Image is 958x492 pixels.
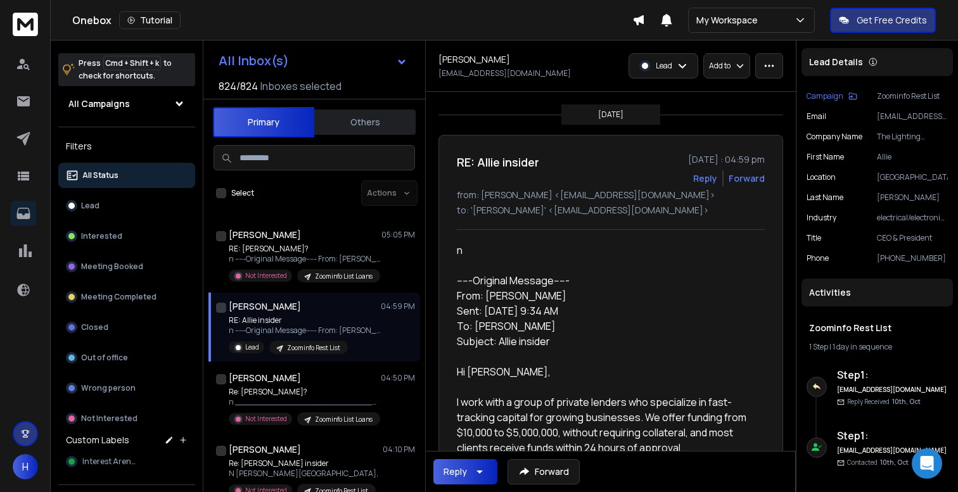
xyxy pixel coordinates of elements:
p: Closed [81,322,108,332]
p: Re: [PERSON_NAME]? [229,387,381,397]
p: n -----Original Message----- From: [PERSON_NAME] [229,254,381,264]
p: 04:59 PM [381,301,415,312]
button: Reply [693,172,717,185]
h6: [EMAIL_ADDRESS][DOMAIN_NAME] [837,446,948,455]
label: Select [231,188,254,198]
p: n ________________________________ From: [PERSON_NAME] [229,397,381,407]
button: Get Free Credits [830,8,936,33]
p: Meeting Booked [81,262,143,272]
p: Press to check for shortcuts. [79,57,172,82]
p: Interested [81,231,122,241]
h1: Zoominfo Rest List [809,322,945,334]
span: Cmd + Shift + k [103,56,161,70]
p: My Workspace [696,14,763,27]
p: N [PERSON_NAME][GEOGRAPHIC_DATA], [229,469,378,479]
p: Wrong person [81,383,136,393]
h1: [PERSON_NAME] [229,229,301,241]
p: Get Free Credits [857,14,927,27]
p: Email [807,111,826,122]
button: Forward [508,459,580,484]
h1: All Inbox(s) [219,54,289,67]
p: n -----Original Message----- From: [PERSON_NAME] [229,325,381,336]
p: 04:10 PM [383,445,415,455]
p: Phone [807,253,829,263]
p: First Name [807,152,844,162]
p: industry [807,213,836,223]
p: Allie [877,152,948,162]
h1: All Campaigns [68,98,130,110]
button: All Status [58,163,195,188]
h1: [PERSON_NAME] [229,372,301,384]
p: Meeting Completed [81,292,156,302]
p: electrical/electronic manufacturing [877,213,948,223]
button: Primary [213,107,314,137]
button: Wrong person [58,375,195,401]
p: Re: [PERSON_NAME] insider [229,458,378,469]
button: H [13,454,38,479]
p: RE: Allie insider [229,315,381,325]
p: Last Name [807,192,843,203]
p: location [807,172,836,182]
div: Onebox [72,11,632,29]
button: Reply [433,459,497,484]
button: Others [314,108,416,136]
p: [GEOGRAPHIC_DATA] [877,172,948,182]
span: 1 Step [809,341,828,352]
h3: Inboxes selected [260,79,342,94]
p: All Status [82,170,118,180]
p: [EMAIL_ADDRESS][DOMAIN_NAME] [438,68,571,79]
p: 04:50 PM [381,373,415,383]
button: Out of office [58,345,195,370]
button: All Campaigns [58,91,195,117]
p: Not Interested [245,271,287,281]
p: Add to [709,61,731,71]
h3: Custom Labels [66,434,129,446]
button: Meeting Completed [58,284,195,310]
p: The Lighting Quotient [877,132,948,142]
span: 824 / 824 [219,79,258,94]
p: Contacted [847,458,909,467]
div: | [809,342,945,352]
span: Interest Arena [82,457,136,467]
button: Interest Arena [58,449,195,474]
p: [EMAIL_ADDRESS][DOMAIN_NAME] [877,111,948,122]
h6: [EMAIL_ADDRESS][DOMAIN_NAME] [837,385,948,394]
h1: [PERSON_NAME] [229,300,301,313]
div: Open Intercom Messenger [912,448,942,479]
button: Not Interested [58,406,195,431]
p: Out of office [81,353,128,363]
p: RE: [PERSON_NAME]? [229,244,381,254]
p: Lead [81,201,99,211]
p: CEO & President [877,233,948,243]
p: Lead Details [809,56,863,68]
h3: Filters [58,137,195,155]
p: Zoominfo Rest List [877,91,948,101]
p: Zoominfo List Loans [315,415,373,424]
div: Reply [444,465,467,478]
span: 1 day in sequence [833,341,892,352]
h1: RE: Allie insider [457,153,539,171]
div: Forward [729,172,765,185]
p: [PHONE_NUMBER] [877,253,948,263]
p: 05:05 PM [381,230,415,240]
p: title [807,233,821,243]
h1: [PERSON_NAME] [438,53,510,66]
button: All Inbox(s) [208,48,418,73]
h6: Step 1 : [837,428,948,443]
p: from: [PERSON_NAME] <[EMAIL_ADDRESS][DOMAIN_NAME]> [457,189,765,201]
p: [PERSON_NAME] [877,192,948,203]
p: Reply Received [847,397,921,407]
button: Closed [58,315,195,340]
p: [DATE] [598,110,623,120]
h1: [PERSON_NAME] [229,443,301,456]
button: Meeting Booked [58,254,195,279]
p: to: '[PERSON_NAME]' <[EMAIL_ADDRESS][DOMAIN_NAME]> [457,204,765,217]
span: 10th, Oct [880,458,909,467]
button: Lead [58,193,195,218]
p: Zoominfo List Loans [315,272,373,281]
p: Not Interested [81,413,137,424]
p: Not Interested [245,414,287,424]
h6: Step 1 : [837,367,948,382]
